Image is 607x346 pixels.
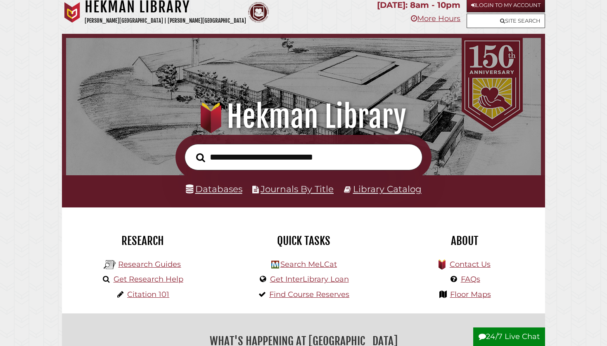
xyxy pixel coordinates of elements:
h2: Research [68,234,217,248]
i: Search [196,153,205,162]
img: Calvin Theological Seminary [248,2,269,23]
a: FAQs [461,275,480,284]
a: Floor Maps [450,290,491,299]
a: Search MeLCat [280,260,337,269]
a: Databases [186,184,242,194]
p: [PERSON_NAME][GEOGRAPHIC_DATA] | [PERSON_NAME][GEOGRAPHIC_DATA] [85,16,246,26]
a: Contact Us [450,260,491,269]
a: Journals By Title [261,184,334,194]
a: Site Search [467,14,545,28]
img: Hekman Library Logo [104,259,116,271]
a: Get InterLibrary Loan [270,275,349,284]
h2: Quick Tasks [229,234,378,248]
img: Hekman Library Logo [271,261,279,268]
button: Search [192,151,209,165]
a: Get Research Help [114,275,183,284]
a: More Hours [411,14,460,23]
a: Library Catalog [353,184,422,194]
a: Find Course Reserves [269,290,349,299]
h1: Hekman Library [75,99,532,135]
a: Research Guides [118,260,181,269]
a: Citation 101 [127,290,169,299]
h2: About [390,234,539,248]
img: Calvin University [62,2,83,23]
